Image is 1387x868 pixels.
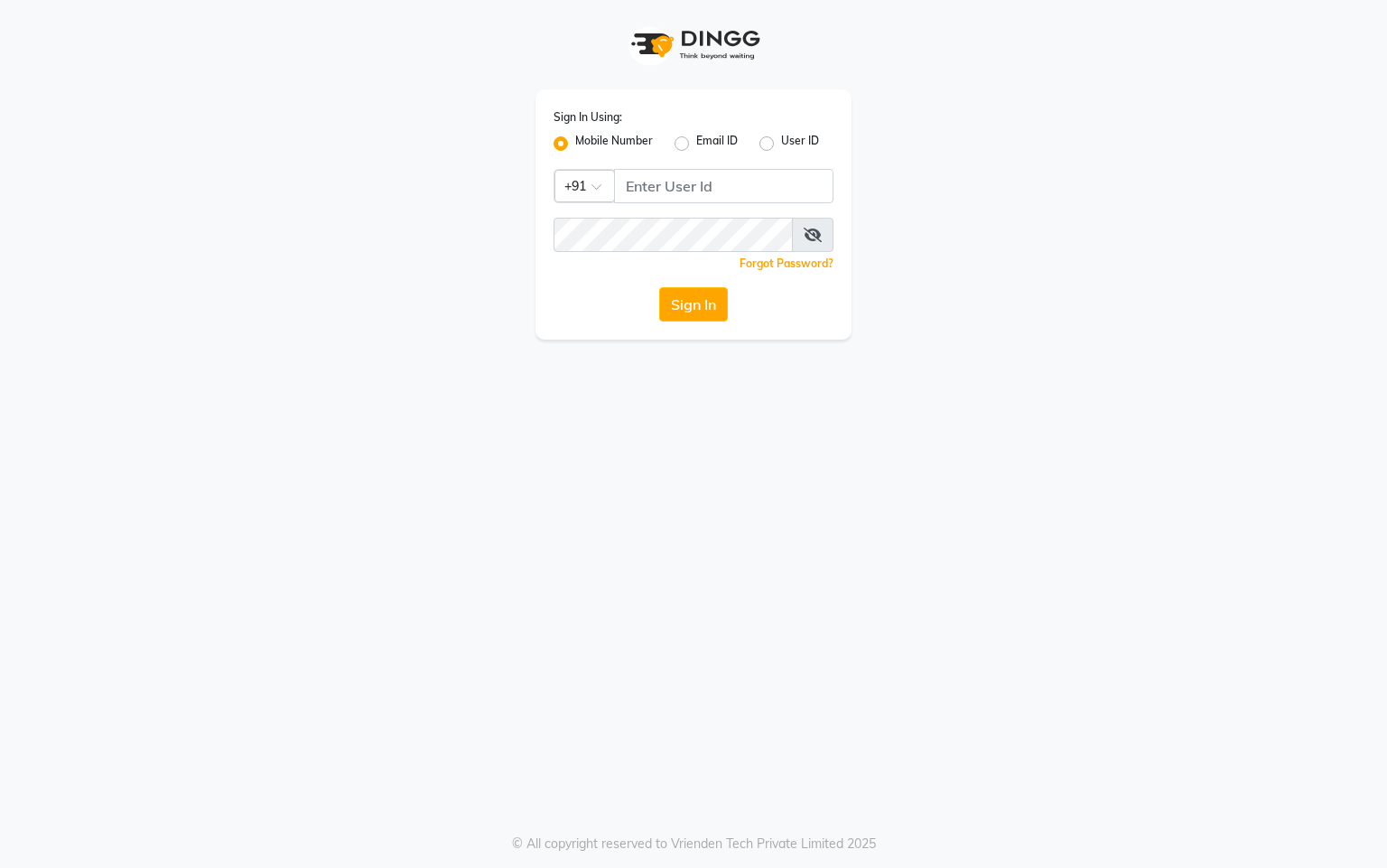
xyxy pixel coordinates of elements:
input: Username [614,169,833,203]
a: Forgot Password? [740,257,833,270]
label: Sign In Using: [554,109,622,126]
input: Username [554,218,793,252]
button: Sign In [659,287,728,322]
label: Mobile Number [575,133,653,154]
img: logo1.svg [621,18,766,71]
label: Email ID [696,133,738,154]
label: User ID [781,133,819,154]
